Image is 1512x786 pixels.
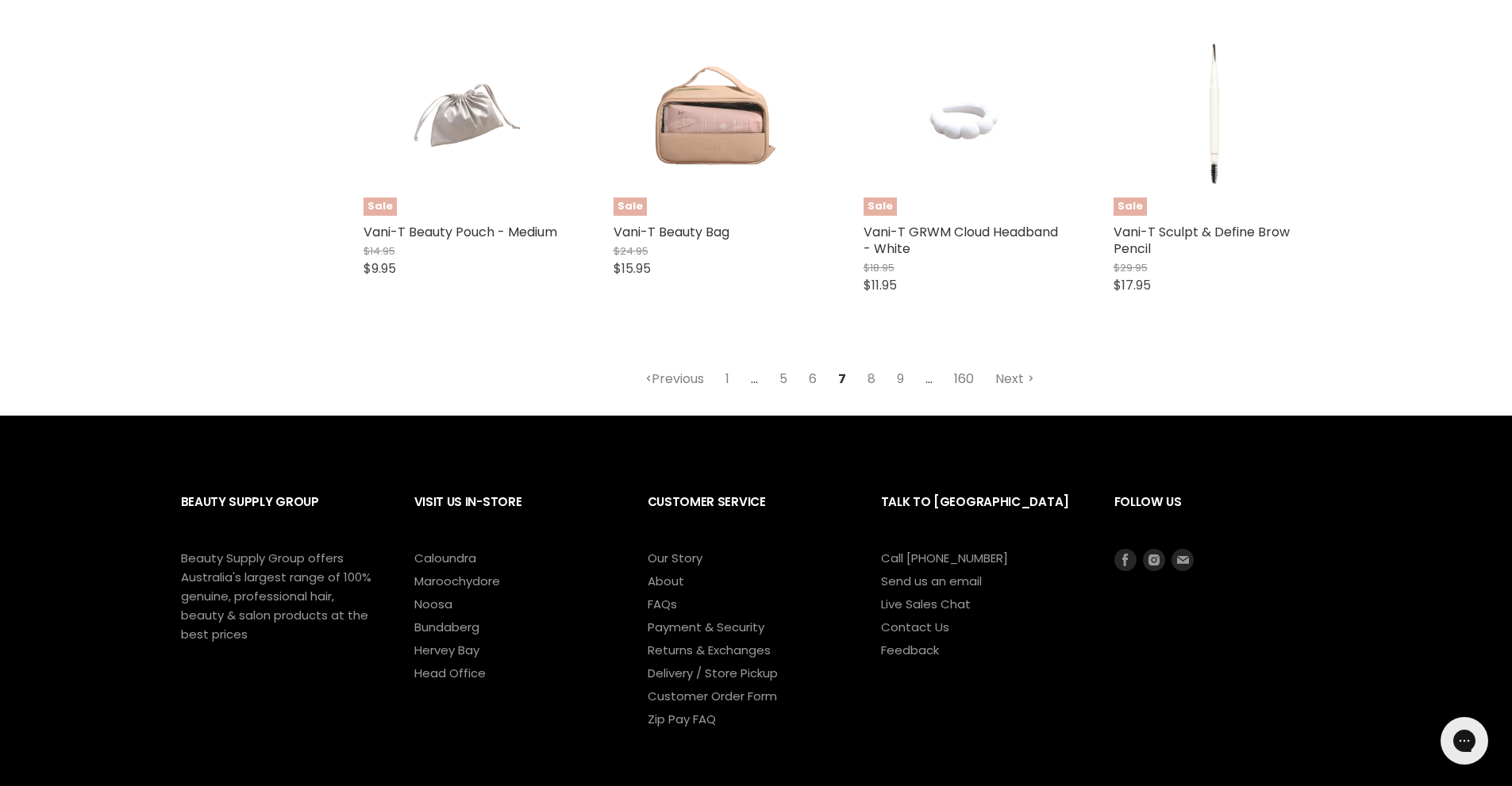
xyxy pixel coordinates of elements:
a: Contact Us [881,619,949,635]
a: Our Story [648,550,702,566]
a: Delivery / Store Pickup [648,665,778,681]
a: Vani-T Beauty BagSale [614,13,816,216]
h2: Customer Service [648,482,849,548]
a: Live Sales Chat [881,596,971,612]
span: ... [742,365,767,393]
h2: Talk to [GEOGRAPHIC_DATA] [881,482,1083,548]
a: Maroochydore [414,573,500,589]
a: Send us an email [881,573,982,589]
a: Hervey Bay [414,642,479,658]
span: 7 [829,365,855,393]
a: 1 [717,365,738,393]
span: $11.95 [864,276,897,294]
a: 5 [771,365,796,393]
span: $15.95 [614,259,651,278]
span: $14.95 [364,243,395,259]
a: Vani-T GRWM Cloud Headband - WhiteSale [864,13,1066,216]
a: Next [987,365,1043,393]
a: Previous [637,365,713,393]
span: $24.95 [614,243,648,259]
a: 8 [859,365,884,393]
img: Vani-T GRWM Cloud Headband - White [897,13,1032,216]
a: Feedback [881,642,939,658]
a: Vani-T Beauty Bag [614,223,729,241]
h2: Follow us [1114,482,1332,548]
span: Sale [364,197,397,216]
a: Bundaberg [414,619,479,635]
a: Customer Order Form [648,688,777,704]
iframe: Gorgias live chat messenger [1433,711,1496,770]
h2: Visit Us In-Store [414,482,616,548]
a: Vani-T Beauty Pouch - MediumSale [364,13,566,216]
a: Payment & Security [648,619,764,635]
a: Noosa [414,596,452,612]
a: 9 [888,365,913,393]
a: 160 [945,365,983,393]
span: ... [917,365,941,393]
a: About [648,573,684,589]
span: $18.95 [864,260,895,275]
img: Vani-T Beauty Pouch - Medium [397,13,532,216]
a: Caloundra [414,550,476,566]
a: 6 [800,365,825,393]
a: Head Office [414,665,486,681]
a: Zip Pay FAQ [648,711,716,727]
span: $9.95 [364,259,396,278]
span: $17.95 [1114,276,1151,294]
span: Sale [1114,197,1147,216]
span: Sale [614,197,647,216]
p: Beauty Supply Group offers Australia's largest range of 100% genuine, professional hair, beauty &... [181,549,371,644]
a: FAQs [648,596,677,612]
a: Call [PHONE_NUMBER] [881,550,1008,566]
a: Vani-T Beauty Pouch - Medium [364,223,557,241]
img: Vani-T Sculpt & Define Brow Pencil [1147,13,1282,216]
a: Vani-T GRWM Cloud Headband - White [864,223,1058,258]
img: Vani-T Beauty Bag [647,13,782,216]
a: Vani-T Sculpt & Define Brow PencilSale [1114,13,1316,216]
a: Returns & Exchanges [648,642,771,658]
span: $29.95 [1114,260,1148,275]
a: Vani-T Sculpt & Define Brow Pencil [1114,223,1290,258]
h2: Beauty Supply Group [181,482,383,548]
span: Sale [864,197,897,216]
